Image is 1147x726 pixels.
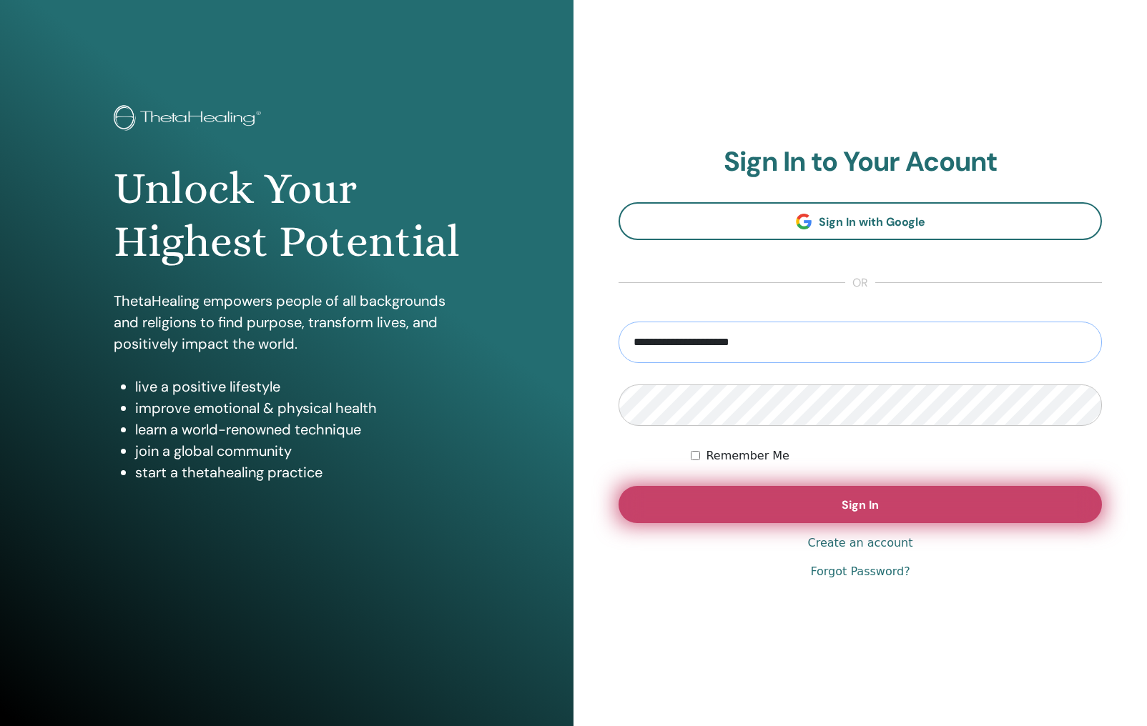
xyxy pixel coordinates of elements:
[135,419,461,440] li: learn a world-renowned technique
[819,214,925,229] span: Sign In with Google
[114,290,461,354] p: ThetaHealing empowers people of all backgrounds and religions to find purpose, transform lives, a...
[135,376,461,397] li: live a positive lifestyle
[135,440,461,462] li: join a global community
[845,274,875,292] span: or
[135,462,461,483] li: start a thetahealing practice
[807,534,912,552] a: Create an account
[691,447,1102,464] div: Keep me authenticated indefinitely or until I manually logout
[135,397,461,419] li: improve emotional & physical health
[114,162,461,269] h1: Unlock Your Highest Potential
[810,563,910,580] a: Forgot Password?
[619,486,1102,523] button: Sign In
[706,447,789,464] label: Remember Me
[619,146,1102,179] h2: Sign In to Your Acount
[619,202,1102,240] a: Sign In with Google
[842,497,879,512] span: Sign In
